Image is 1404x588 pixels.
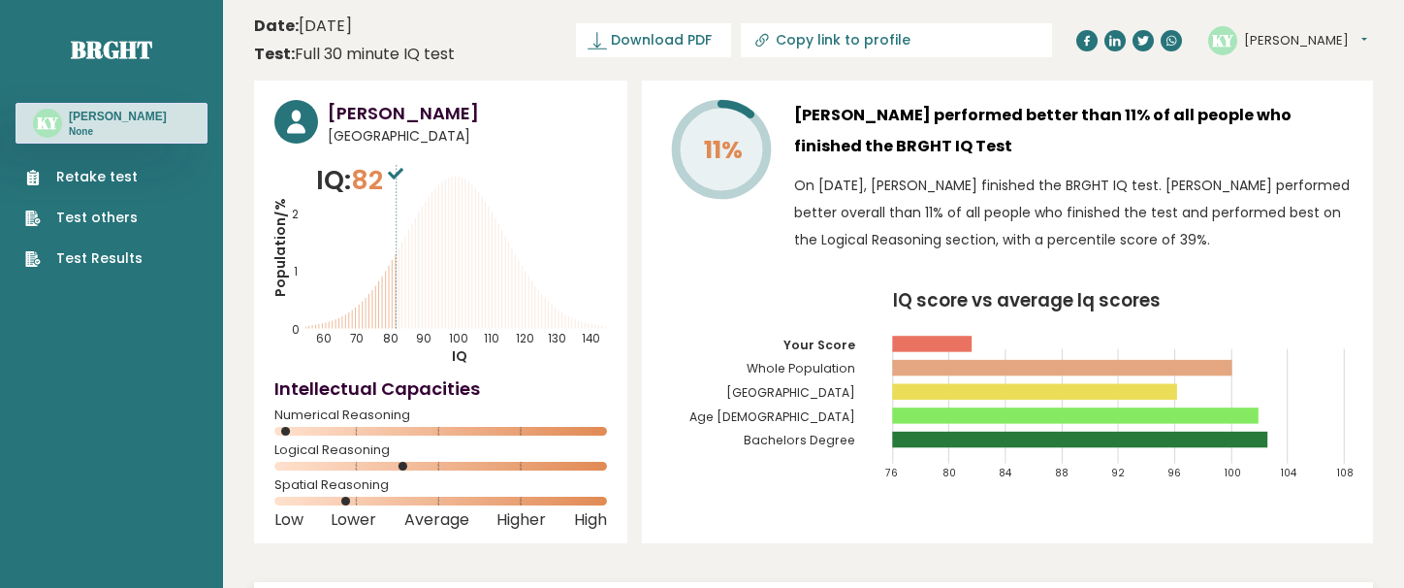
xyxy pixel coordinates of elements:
a: Brght [71,34,152,65]
div: Full 30 minute IQ test [254,43,455,66]
tspan: 140 [583,331,601,346]
tspan: 88 [1055,466,1069,480]
tspan: 130 [549,331,567,346]
p: None [69,125,167,139]
a: Retake test [25,167,143,187]
tspan: 104 [1281,466,1297,480]
tspan: 100 [450,331,469,346]
tspan: 120 [516,331,534,346]
span: Logical Reasoning [274,446,607,454]
tspan: 92 [1111,466,1125,480]
a: Download PDF [576,23,731,57]
tspan: 110 [484,331,499,346]
button: [PERSON_NAME] [1244,31,1367,50]
tspan: 1 [294,264,298,279]
tspan: 11% [703,133,742,167]
span: Download PDF [611,30,712,50]
tspan: 108 [1337,466,1354,480]
text: KY [1212,28,1234,50]
tspan: Population/% [271,198,290,297]
tspan: 70 [350,331,364,346]
span: [GEOGRAPHIC_DATA] [328,126,607,147]
b: Date: [254,15,299,37]
h3: [PERSON_NAME] performed better than 11% of all people who finished the BRGHT IQ Test [794,100,1353,162]
a: Test Results [25,248,143,269]
span: Low [274,516,303,524]
p: IQ: [316,161,408,200]
span: Higher [496,516,546,524]
text: KY [37,112,59,134]
time: [DATE] [254,15,352,38]
p: On [DATE], [PERSON_NAME] finished the BRGHT IQ test. [PERSON_NAME] performed better overall than ... [794,172,1353,253]
tspan: 96 [1167,466,1181,480]
tspan: 76 [885,466,898,480]
span: Spatial Reasoning [274,481,607,489]
span: Lower [331,516,376,524]
h3: [PERSON_NAME] [328,100,607,126]
span: 82 [351,162,408,198]
tspan: Bachelors Degree [744,432,855,448]
tspan: Whole Population [747,360,855,376]
tspan: 80 [383,331,399,346]
tspan: IQ [452,347,467,367]
tspan: Your Score [783,337,855,353]
tspan: [GEOGRAPHIC_DATA] [726,384,855,401]
h3: [PERSON_NAME] [69,109,167,124]
span: Average [404,516,469,524]
span: High [574,516,607,524]
tspan: Age [DEMOGRAPHIC_DATA] [689,408,855,425]
tspan: 100 [1224,466,1240,480]
tspan: IQ score vs average Iq scores [893,288,1161,312]
a: Test others [25,208,143,228]
h4: Intellectual Capacities [274,376,607,402]
b: Test: [254,43,295,65]
tspan: 0 [292,323,300,339]
tspan: 84 [999,466,1012,480]
span: Numerical Reasoning [274,411,607,419]
tspan: 2 [292,207,299,222]
tspan: 80 [941,466,955,480]
tspan: 60 [316,331,332,346]
tspan: 90 [416,331,431,346]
